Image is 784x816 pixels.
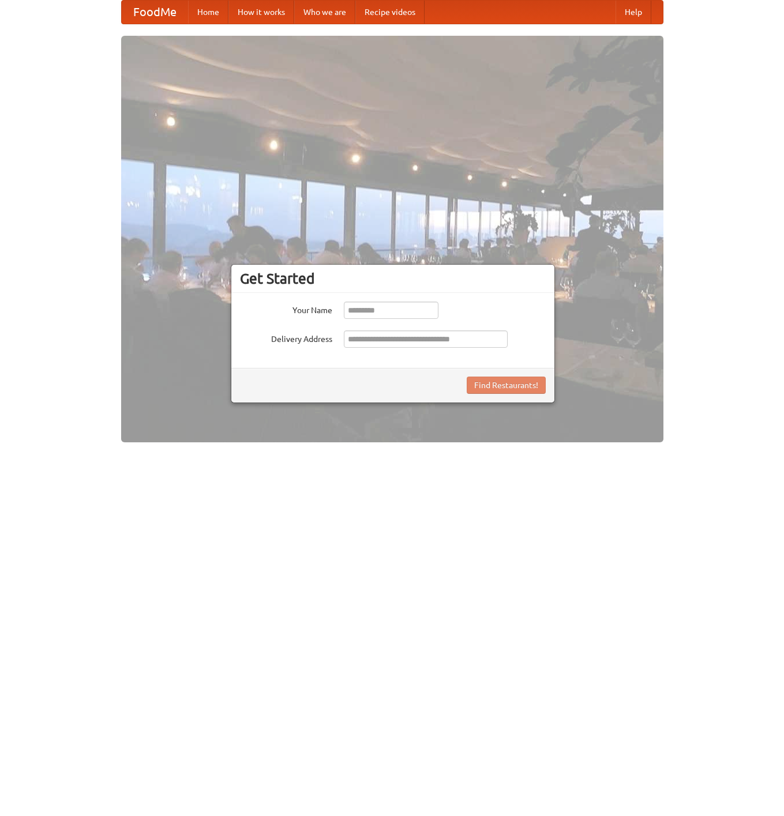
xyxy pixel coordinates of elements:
[188,1,228,24] a: Home
[122,1,188,24] a: FoodMe
[228,1,294,24] a: How it works
[240,270,546,287] h3: Get Started
[355,1,425,24] a: Recipe videos
[467,377,546,394] button: Find Restaurants!
[240,330,332,345] label: Delivery Address
[294,1,355,24] a: Who we are
[616,1,651,24] a: Help
[240,302,332,316] label: Your Name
